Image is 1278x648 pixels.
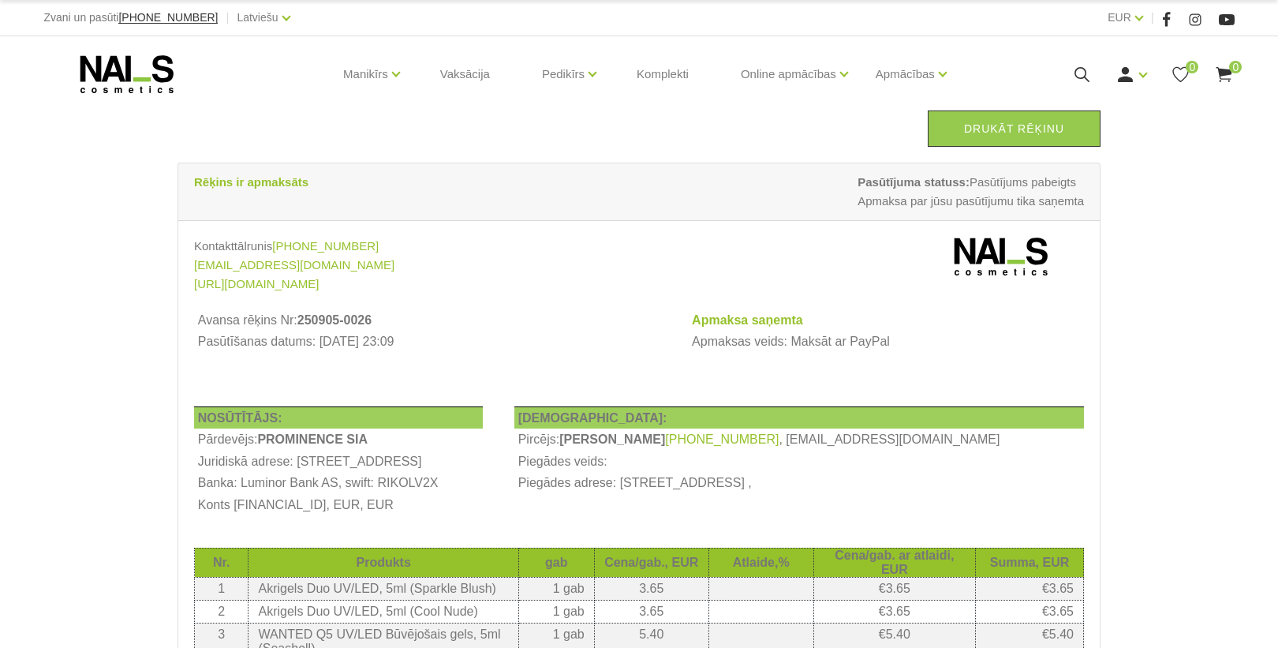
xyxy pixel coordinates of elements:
[514,451,1084,473] td: Piegādes veids:
[1171,65,1190,84] a: 0
[248,548,518,577] th: Produkts
[297,313,372,327] b: 250905-0026
[594,548,708,577] th: Cena/gab., EUR
[624,36,701,112] a: Komplekti
[194,175,308,189] strong: Rēķins ir apmaksāts
[428,36,503,112] a: Vaksācija
[194,406,483,429] th: NOSŪTĪTĀJS:
[118,11,218,24] span: [PHONE_NUMBER]
[1186,61,1198,73] span: 0
[194,353,656,375] td: Avansa rēķins izdrukāts: [DATE] 07:09:29
[708,548,813,577] th: Atlaide,%
[194,429,483,451] td: Pārdevējs:
[858,175,970,189] strong: Pasūtījuma statuss:
[692,313,803,327] strong: Apmaksa saņemta
[518,600,594,623] td: 1 gab
[195,600,248,623] td: 2
[976,600,1084,623] td: €3.65
[194,275,319,294] a: [URL][DOMAIN_NAME]
[741,43,836,106] a: Online apmācības
[876,43,935,106] a: Apmācības
[118,12,218,24] a: [PHONE_NUMBER]
[514,406,1084,429] th: [DEMOGRAPHIC_DATA]:
[194,309,656,331] th: Avansa rēķins Nr:
[928,110,1100,147] a: Drukāt rēķinu
[542,43,585,106] a: Pedikīrs
[195,548,248,577] th: Nr.
[272,237,379,256] a: [PHONE_NUMBER]
[248,600,518,623] td: Akrigels Duo UV/LED, 5ml (Cool Nude)
[594,577,708,600] td: 3.65
[813,548,975,577] th: Cena/gab. ar atlaidi, EUR
[518,548,594,577] th: gab
[194,331,656,354] td: Pasūtīšanas datums: [DATE] 23:09
[688,331,1084,354] td: Apmaksas veids: Maksāt ar PayPal
[1108,8,1131,27] a: EUR
[976,577,1084,600] td: €3.65
[226,8,229,28] span: |
[514,429,1084,451] td: Pircējs: , [EMAIL_ADDRESS][DOMAIN_NAME]
[195,577,248,600] td: 1
[518,577,594,600] td: 1 gab
[976,548,1084,577] th: Summa, EUR
[257,433,368,446] b: PROMINENCE SIA
[248,577,518,600] td: Akrigels Duo UV/LED, 5ml (Sparkle Blush)
[858,173,1084,211] span: Pasūtījums pabeigts Apmaksa par jūsu pasūtījumu tika saņemta
[1214,65,1234,84] a: 0
[559,433,665,446] b: [PERSON_NAME]
[194,237,627,256] div: Kontakttālrunis
[194,256,394,275] a: [EMAIL_ADDRESS][DOMAIN_NAME]
[813,577,975,600] td: €3.65
[237,8,278,27] a: Latviešu
[665,433,779,447] a: [PHONE_NUMBER]
[514,473,1084,495] td: Piegādes adrese: [STREET_ADDRESS] ,
[1151,8,1154,28] span: |
[194,494,483,516] th: Konts [FINANCIAL_ID], EUR, EUR
[594,600,708,623] td: 3.65
[194,473,483,495] th: Banka: Luminor Bank AS, swift: RIKOLV2X
[343,43,388,106] a: Manikīrs
[1229,61,1242,73] span: 0
[194,451,483,473] th: Juridiskā adrese: [STREET_ADDRESS]
[44,8,219,28] div: Zvani un pasūti
[813,600,975,623] td: €3.65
